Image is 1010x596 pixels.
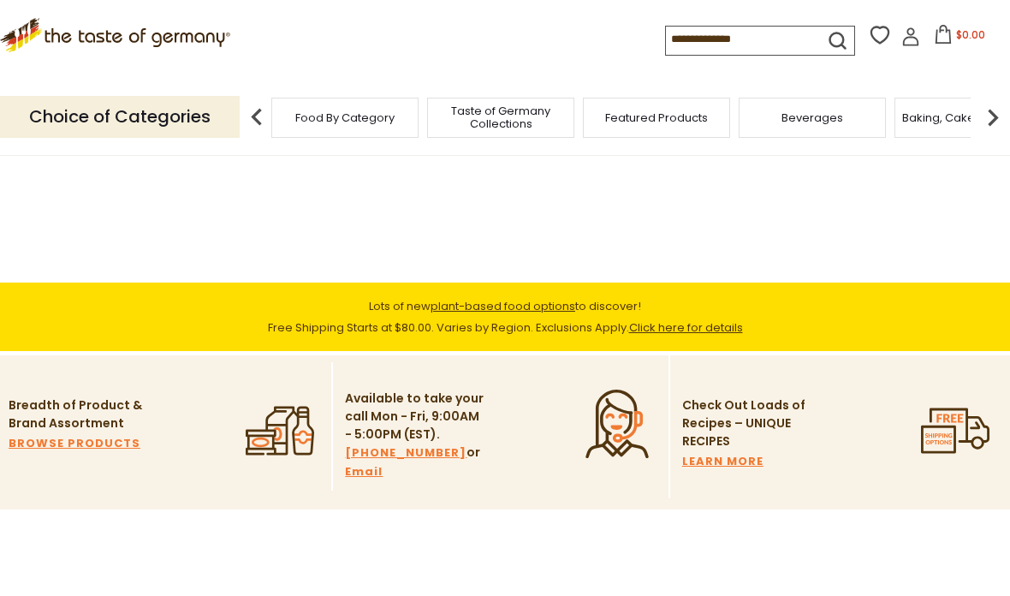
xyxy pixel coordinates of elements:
img: previous arrow [240,100,274,134]
span: $0.00 [956,27,985,42]
a: LEARN MORE [682,452,763,471]
p: Check Out Loads of Recipes – UNIQUE RECIPES [682,396,806,450]
button: $0.00 [924,25,996,51]
p: Available to take your call Mon - Fri, 9:00AM - 5:00PM (EST). or [345,390,486,481]
a: Featured Products [605,111,708,124]
p: Breadth of Product & Brand Assortment [9,396,150,432]
a: Taste of Germany Collections [432,104,569,130]
a: [PHONE_NUMBER] [345,444,466,462]
a: Food By Category [295,111,395,124]
img: next arrow [976,100,1010,134]
a: BROWSE PRODUCTS [9,434,140,453]
span: Lots of new to discover! Free Shipping Starts at $80.00. Varies by Region. Exclusions Apply. [268,298,743,336]
a: Beverages [781,111,843,124]
a: Email [345,462,383,481]
a: Click here for details [629,319,743,336]
a: plant-based food options [431,298,575,314]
